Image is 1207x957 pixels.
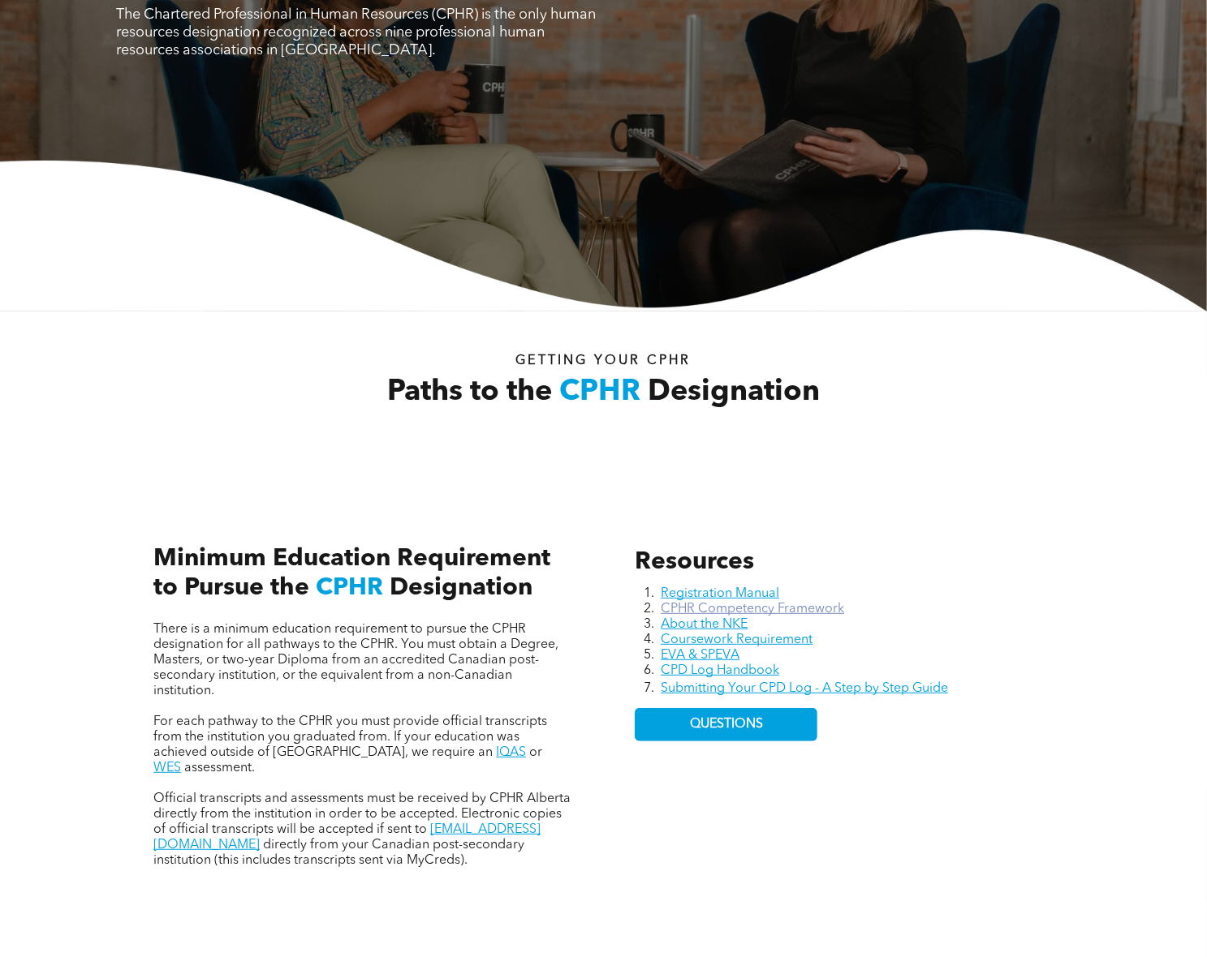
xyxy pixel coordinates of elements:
[515,354,691,367] span: Getting your Cphr
[661,603,844,616] a: CPHR Competency Framework
[184,762,255,775] span: assessment.
[153,547,550,600] span: Minimum Education Requirement to Pursue the
[648,378,820,407] span: Designation
[529,746,542,759] span: or
[153,762,181,775] a: WES
[661,587,779,600] a: Registration Manual
[635,550,754,574] span: Resources
[117,7,597,58] span: The Chartered Professional in Human Resources (CPHR) is the only human resources designation reco...
[153,792,571,836] span: Official transcripts and assessments must be received by CPHR Alberta directly from the instituti...
[661,633,813,646] a: Coursework Requirement
[690,717,763,732] span: QUESTIONS
[153,623,558,697] span: There is a minimum education requirement to pursue the CPHR designation for all pathways to the C...
[153,839,524,867] span: directly from your Canadian post-secondary institution (this includes transcripts sent via MyCreds).
[661,682,948,695] a: Submitting Your CPD Log - A Step by Step Guide
[661,618,748,631] a: About the NKE
[153,715,547,759] span: For each pathway to the CPHR you must provide official transcripts from the institution you gradu...
[153,823,541,852] a: [EMAIL_ADDRESS][DOMAIN_NAME]
[661,664,779,677] a: CPD Log Handbook
[559,378,640,407] span: CPHR
[387,378,552,407] span: Paths to the
[496,746,526,759] a: IQAS
[316,576,383,600] span: CPHR
[390,576,532,600] span: Designation
[661,649,739,662] a: EVA & SPEVA
[635,708,817,741] a: QUESTIONS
